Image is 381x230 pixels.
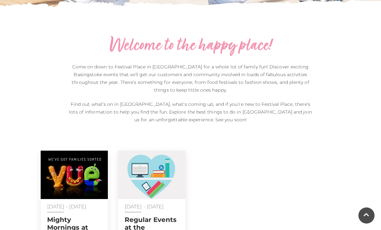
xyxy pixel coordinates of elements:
[47,204,101,209] p: [DATE] - [DATE]
[66,100,315,124] p: Find out what’s on in [GEOGRAPHIC_DATA], what’s coming up, and if you’re new to Festival Place, t...
[66,63,315,94] p: Come on down to Festival Place in [GEOGRAPHIC_DATA] for a whole lot of family fun! Discover excit...
[125,204,179,209] p: [DATE] - [DATE]
[66,36,315,56] h2: Welcome to the happy place!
